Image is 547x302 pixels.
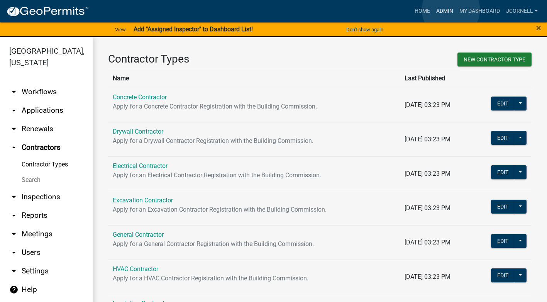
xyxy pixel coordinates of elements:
a: Drywall Contractor [113,128,163,135]
span: × [536,22,541,33]
a: Concrete Contractor [113,93,167,101]
a: Electrical Contractor [113,162,168,170]
a: Admin [433,4,456,19]
i: arrow_drop_down [9,211,19,220]
button: Edit [491,165,515,179]
a: General Contractor [113,231,164,238]
button: Edit [491,234,515,248]
a: HVAC Contractor [113,265,158,273]
i: arrow_drop_down [9,192,19,202]
a: jcornell [503,4,541,19]
i: help [9,285,19,294]
span: [DATE] 03:23 PM [405,136,450,143]
h3: Contractor Types [108,53,314,66]
button: Edit [491,131,515,145]
button: Edit [491,200,515,214]
button: Edit [491,268,515,282]
i: arrow_drop_down [9,124,19,134]
p: Apply for a General Contractor Registration with the Building Commission. [113,239,395,249]
span: [DATE] 03:23 PM [405,101,450,109]
span: [DATE] 03:23 PM [405,204,450,212]
i: arrow_drop_down [9,266,19,276]
a: My Dashboard [456,4,503,19]
p: Apply for an Electrical Contractor Registration with the Building Commission. [113,171,395,180]
span: [DATE] 03:23 PM [405,239,450,246]
button: Close [536,23,541,32]
i: arrow_drop_up [9,143,19,152]
a: Excavation Contractor [113,197,173,204]
a: Home [412,4,433,19]
th: Name [108,69,400,88]
strong: Add "Assigned Inspector" to Dashboard List! [134,25,253,33]
p: Apply for a HVAC Contractor Registration with the Building Commission. [113,274,395,283]
span: [DATE] 03:23 PM [405,273,450,280]
i: arrow_drop_down [9,248,19,257]
i: arrow_drop_down [9,87,19,97]
button: Edit [491,97,515,110]
i: arrow_drop_down [9,229,19,239]
p: Apply for a Concrete Contractor Registration with the Building Commission. [113,102,395,111]
span: [DATE] 03:23 PM [405,170,450,177]
i: arrow_drop_down [9,106,19,115]
th: Last Published [400,69,472,88]
a: View [112,23,129,36]
button: Don't show again [343,23,386,36]
p: Apply for a Drywall Contractor Registration with the Building Commission. [113,136,395,146]
p: Apply for an Excavation Contractor Registration with the Building Commission. [113,205,395,214]
button: New Contractor Type [457,53,532,66]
